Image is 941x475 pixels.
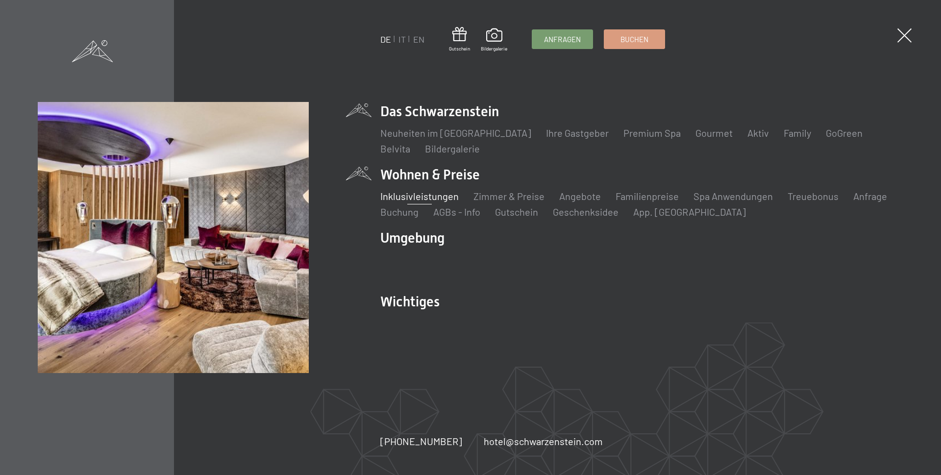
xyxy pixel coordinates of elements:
a: Aktiv [747,127,769,139]
a: Geschenksidee [553,206,619,218]
a: Belvita [380,143,410,154]
a: Family [784,127,811,139]
a: Inklusivleistungen [380,190,459,202]
a: Premium Spa [623,127,681,139]
a: Angebote [559,190,601,202]
a: App. [GEOGRAPHIC_DATA] [633,206,746,218]
span: Buchen [620,34,648,45]
a: Anfragen [532,30,593,49]
a: GoGreen [826,127,863,139]
span: [PHONE_NUMBER] [380,435,462,447]
a: Ihre Gastgeber [546,127,609,139]
a: Treuebonus [788,190,839,202]
a: Buchen [604,30,665,49]
a: Familienpreise [616,190,679,202]
a: EN [413,34,424,45]
a: Bildergalerie [481,28,507,52]
a: DE [380,34,391,45]
a: Anfrage [853,190,887,202]
a: hotel@schwarzenstein.com [484,434,603,448]
a: [PHONE_NUMBER] [380,434,462,448]
span: Gutschein [449,45,470,52]
a: Bildergalerie [425,143,480,154]
a: Spa Anwendungen [693,190,773,202]
a: Neuheiten im [GEOGRAPHIC_DATA] [380,127,531,139]
a: Gutschein [449,27,470,52]
span: Anfragen [544,34,581,45]
a: IT [398,34,406,45]
a: Gourmet [695,127,733,139]
a: Gutschein [495,206,538,218]
a: AGBs - Info [433,206,480,218]
a: Buchung [380,206,419,218]
span: Bildergalerie [481,45,507,52]
a: Zimmer & Preise [473,190,545,202]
